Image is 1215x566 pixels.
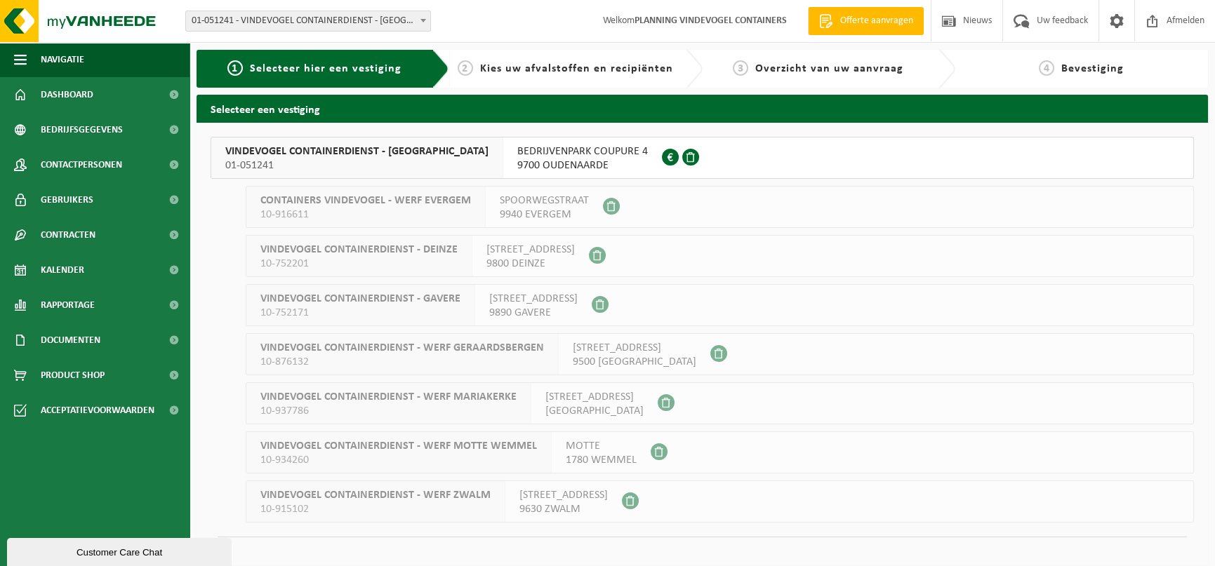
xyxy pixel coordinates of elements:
[225,144,489,159] span: VINDEVOGEL CONTAINERDIENST - [GEOGRAPHIC_DATA]
[545,404,644,418] span: [GEOGRAPHIC_DATA]
[458,60,473,76] span: 2
[635,15,787,26] strong: PLANNING VINDEVOGEL CONTAINERS
[566,453,637,467] span: 1780 WEMMEL
[489,292,578,306] span: [STREET_ADDRESS]
[41,288,95,323] span: Rapportage
[260,292,460,306] span: VINDEVOGEL CONTAINERDIENST - GAVERE
[260,390,517,404] span: VINDEVOGEL CONTAINERDIENST - WERF MARIAKERKE
[7,535,234,566] iframe: chat widget
[260,243,458,257] span: VINDEVOGEL CONTAINERDIENST - DEINZE
[486,243,575,257] span: [STREET_ADDRESS]
[260,208,471,222] span: 10-916611
[733,60,748,76] span: 3
[808,7,924,35] a: Offerte aanvragen
[41,358,105,393] span: Product Shop
[41,112,123,147] span: Bedrijfsgegevens
[260,404,517,418] span: 10-937786
[250,63,401,74] span: Selecteer hier een vestiging
[566,439,637,453] span: MOTTE
[41,42,84,77] span: Navigatie
[260,257,458,271] span: 10-752201
[260,439,537,453] span: VINDEVOGEL CONTAINERDIENST - WERF MOTTE WEMMEL
[517,159,648,173] span: 9700 OUDENAARDE
[260,355,544,369] span: 10-876132
[197,95,1208,122] h2: Selecteer een vestiging
[185,11,431,32] span: 01-051241 - VINDEVOGEL CONTAINERDIENST - OUDENAARDE - OUDENAARDE
[1039,60,1054,76] span: 4
[486,257,575,271] span: 9800 DEINZE
[517,144,648,159] span: BEDRIJVENPARK COUPURE 4
[260,502,491,516] span: 10-915102
[211,137,1194,179] button: VINDEVOGEL CONTAINERDIENST - [GEOGRAPHIC_DATA] 01-051241 BEDRIJVENPARK COUPURE 49700 OUDENAARDE
[41,217,95,252] span: Contracten
[755,63,903,74] span: Overzicht van uw aanvraag
[260,306,460,320] span: 10-752171
[260,194,471,208] span: CONTAINERS VINDEVOGEL - WERF EVERGEM
[41,77,93,112] span: Dashboard
[519,502,608,516] span: 9630 ZWALM
[260,341,544,355] span: VINDEVOGEL CONTAINERDIENST - WERF GERAARDSBERGEN
[500,194,589,208] span: SPOORWEGSTRAAT
[41,182,93,217] span: Gebruikers
[186,11,430,31] span: 01-051241 - VINDEVOGEL CONTAINERDIENST - OUDENAARDE - OUDENAARDE
[260,453,537,467] span: 10-934260
[837,14,917,28] span: Offerte aanvragen
[573,355,696,369] span: 9500 [GEOGRAPHIC_DATA]
[480,63,673,74] span: Kies uw afvalstoffen en recipiënten
[41,393,154,428] span: Acceptatievoorwaarden
[500,208,589,222] span: 9940 EVERGEM
[573,341,696,355] span: [STREET_ADDRESS]
[519,488,608,502] span: [STREET_ADDRESS]
[41,252,84,288] span: Kalender
[545,390,644,404] span: [STREET_ADDRESS]
[227,60,243,76] span: 1
[41,147,122,182] span: Contactpersonen
[225,159,489,173] span: 01-051241
[1061,63,1124,74] span: Bevestiging
[489,306,578,320] span: 9890 GAVERE
[260,488,491,502] span: VINDEVOGEL CONTAINERDIENST - WERF ZWALM
[41,323,100,358] span: Documenten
